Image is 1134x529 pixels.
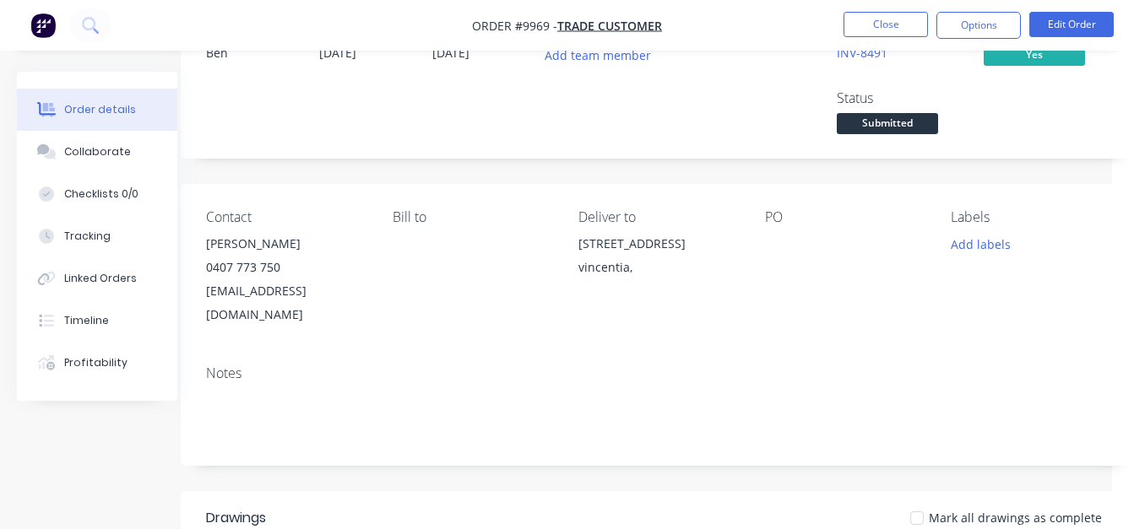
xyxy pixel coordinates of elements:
[837,113,938,134] span: Submitted
[941,232,1019,255] button: Add labels
[206,232,366,327] div: [PERSON_NAME]0407 773 750[EMAIL_ADDRESS][DOMAIN_NAME]
[17,131,177,173] button: Collaborate
[206,256,366,279] div: 0407 773 750
[536,44,660,67] button: Add team member
[837,45,887,61] a: INV-8491
[17,173,177,215] button: Checklists 0/0
[17,300,177,342] button: Timeline
[206,209,366,225] div: Contact
[393,209,552,225] div: Bill to
[951,209,1110,225] div: Labels
[319,45,356,61] span: [DATE]
[929,509,1102,526] span: Mark all drawings as complete
[64,144,131,159] div: Collaborate
[578,256,738,279] div: vincentia,
[432,45,469,61] span: [DATE]
[984,44,1085,65] span: Yes
[578,232,738,256] div: [STREET_ADDRESS]
[30,13,56,38] img: Factory
[64,313,109,328] div: Timeline
[206,508,266,528] div: Drawings
[1029,12,1114,37] button: Edit Order
[936,12,1021,39] button: Options
[206,232,366,256] div: [PERSON_NAME]
[17,215,177,257] button: Tracking
[64,271,137,286] div: Linked Orders
[206,44,299,62] div: Ben
[64,186,138,202] div: Checklists 0/0
[64,229,111,244] div: Tracking
[64,102,136,117] div: Order details
[844,12,928,37] button: Close
[765,209,925,225] div: PO
[578,232,738,286] div: [STREET_ADDRESS]vincentia,
[64,355,128,370] div: Profitability
[206,279,366,327] div: [EMAIL_ADDRESS][DOMAIN_NAME]
[17,257,177,300] button: Linked Orders
[557,18,662,34] a: Trade Customer
[837,113,938,138] button: Submitted
[837,90,963,106] div: Status
[17,89,177,131] button: Order details
[472,18,557,34] span: Order #9969 -
[17,342,177,384] button: Profitability
[578,209,738,225] div: Deliver to
[206,365,1110,381] div: Notes
[545,44,660,67] button: Add team member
